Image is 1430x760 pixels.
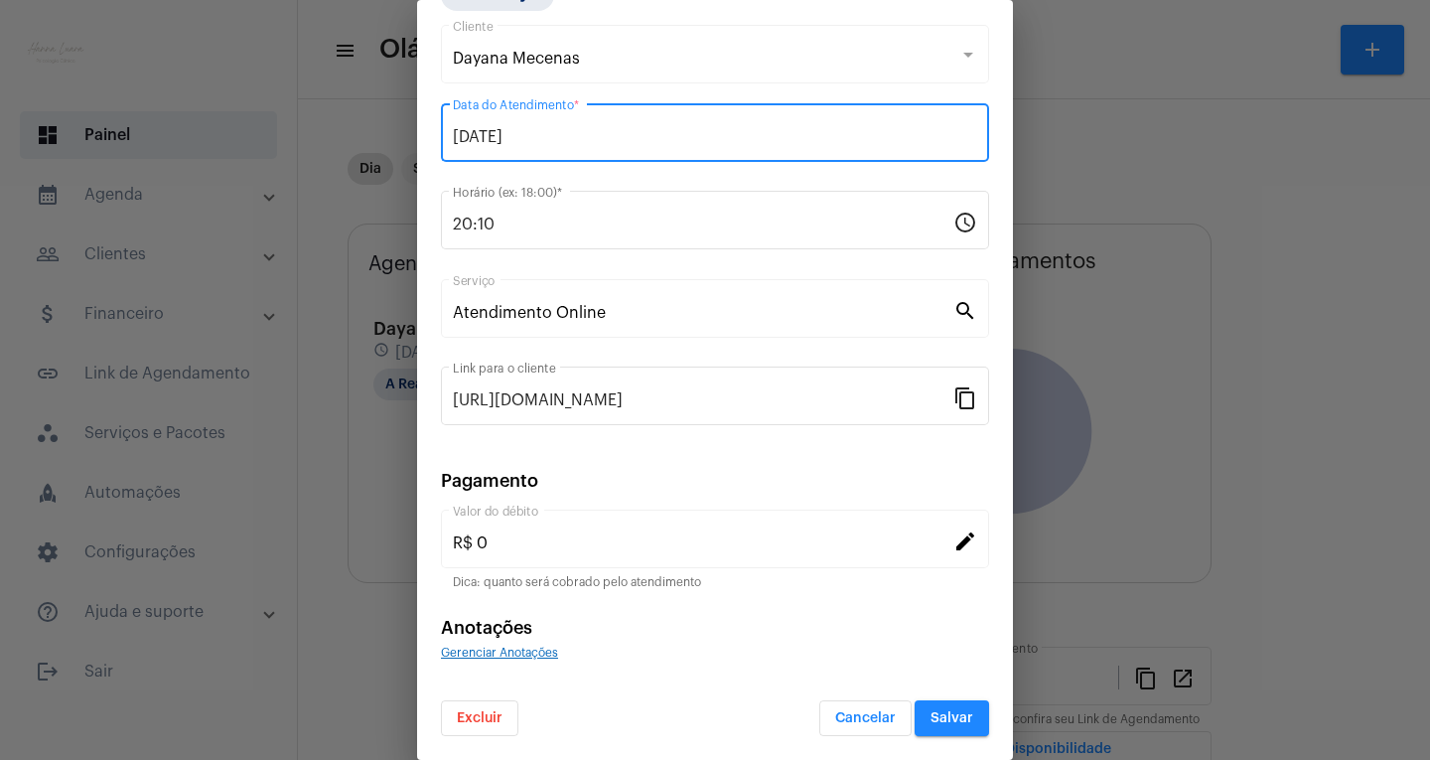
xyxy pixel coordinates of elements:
span: Gerenciar Anotações [441,647,558,659]
mat-icon: content_copy [953,385,977,409]
span: Cancelar [835,711,896,725]
span: Dayana Mecenas [453,51,580,67]
span: Anotações [441,619,532,637]
button: Cancelar [819,700,912,736]
span: Salvar [930,711,973,725]
span: Excluir [457,711,502,725]
mat-hint: Dica: quanto será cobrado pelo atendimento [453,576,701,590]
input: Valor [453,534,953,552]
button: Excluir [441,700,518,736]
input: Pesquisar serviço [453,304,953,322]
input: Link [453,391,953,409]
button: Salvar [915,700,989,736]
input: Horário [453,216,953,233]
span: Pagamento [441,472,538,490]
mat-icon: search [953,298,977,322]
mat-icon: schedule [953,210,977,233]
mat-icon: edit [953,529,977,552]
